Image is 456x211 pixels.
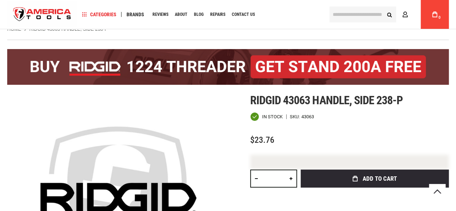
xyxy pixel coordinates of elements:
span: Brands [127,12,144,17]
span: Reviews [152,12,168,17]
a: Contact Us [229,10,258,19]
a: Brands [123,10,147,19]
img: BOGO: Buy the RIDGID® 1224 Threader (26092), get the 92467 200A Stand FREE! [7,49,449,85]
strong: SKU [290,114,301,119]
div: 43063 [301,114,314,119]
a: Home [7,26,21,32]
div: Availability [250,112,283,121]
button: Search [382,8,396,21]
span: Ridgid 43063 handle, side 238-p [250,93,403,107]
a: Blog [191,10,207,19]
a: store logo [7,1,77,28]
span: $23.76 [250,135,274,145]
span: About [175,12,187,17]
span: Categories [82,12,116,17]
span: Contact Us [232,12,255,17]
span: Add to Cart [362,176,397,182]
span: Repairs [210,12,225,17]
a: Categories [79,10,120,19]
span: Blog [194,12,204,17]
img: America Tools [7,1,77,28]
span: 0 [438,16,440,19]
a: Reviews [149,10,172,19]
a: Repairs [207,10,229,19]
a: About [172,10,191,19]
span: In stock [262,114,283,119]
button: Add to Cart [301,170,449,188]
